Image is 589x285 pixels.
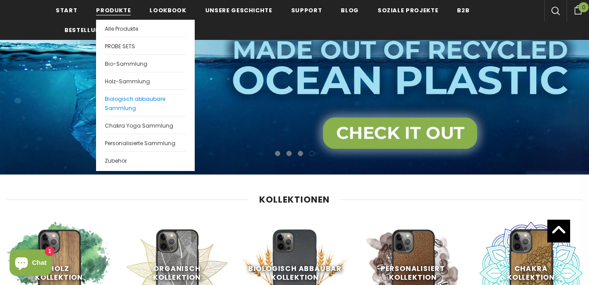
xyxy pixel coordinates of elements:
a: Biologisch abbaubare Sammlung [105,89,186,116]
button: 4 [309,151,314,156]
span: Chakra Yoga Sammlung [105,122,173,129]
span: Holz-Sammlung [105,78,150,85]
a: Alle Produkte [105,20,186,37]
a: Zubehör [105,151,186,169]
span: Biologisch abbaubare Sammlung [105,95,165,112]
span: Lookbook [150,6,186,14]
span: Kollektionen [259,193,330,206]
a: Personalisierte Sammlung [105,134,186,151]
span: Bio-Sammlung [105,60,147,68]
a: Holz-Sammlung [105,72,186,89]
button: 1 [275,151,280,156]
a: Bestellung ansehen [64,20,136,39]
span: Alle Produkte [105,25,138,32]
span: Zubehör [105,157,127,164]
span: B2B [457,6,469,14]
span: 0 [578,2,589,12]
a: 0 [567,4,589,14]
button: 2 [286,151,292,156]
span: Unsere Geschichte [205,6,272,14]
span: PROBE SETS [105,43,135,50]
a: Chakra Yoga Sammlung [105,116,186,134]
button: 3 [298,151,303,156]
span: Produkte [96,6,131,14]
span: Support [291,6,322,14]
span: Soziale Projekte [378,6,438,14]
span: Blog [341,6,359,14]
inbox-online-store-chat: Shopify online store chat [7,249,54,278]
a: Bio-Sammlung [105,54,186,72]
span: Start [56,6,77,14]
span: Personalisierte Sammlung [105,139,175,147]
span: Bestellung ansehen [64,26,136,34]
a: PROBE SETS [105,37,186,54]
